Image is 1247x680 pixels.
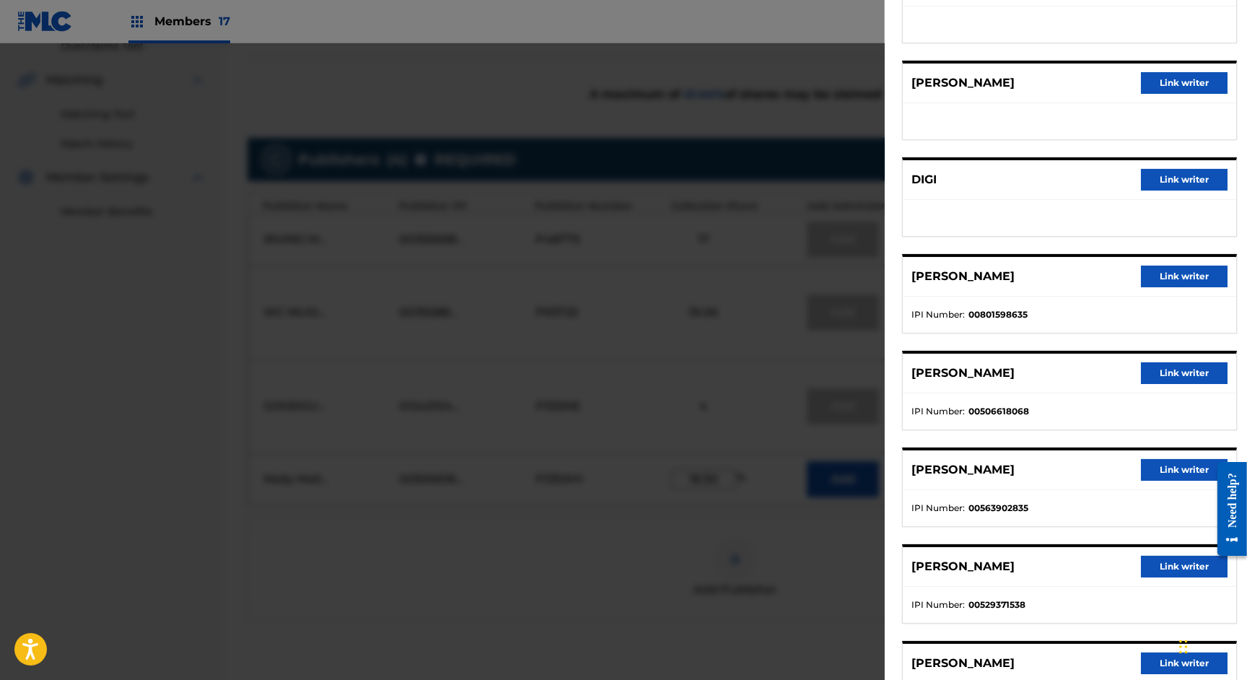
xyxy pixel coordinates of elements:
strong: 00563902835 [968,502,1028,515]
span: IPI Number : [911,308,965,321]
span: 17 [219,14,230,28]
p: [PERSON_NAME] [911,74,1015,92]
strong: 00506618068 [968,405,1029,418]
span: IPI Number : [911,598,965,611]
button: Link writer [1141,72,1228,94]
button: Link writer [1141,459,1228,481]
strong: 00801598635 [968,308,1028,321]
p: [PERSON_NAME] [911,268,1015,285]
strong: 00529371538 [968,598,1025,611]
button: Link writer [1141,653,1228,674]
img: Top Rightsholders [128,13,146,30]
p: [PERSON_NAME] [911,558,1015,575]
div: Drag [1179,625,1188,668]
p: [PERSON_NAME] [911,655,1015,672]
p: [PERSON_NAME] [911,365,1015,382]
p: DIGI [911,171,937,188]
button: Link writer [1141,362,1228,384]
button: Link writer [1141,169,1228,191]
iframe: Resource Center [1207,450,1247,567]
button: Link writer [1141,556,1228,577]
button: Link writer [1141,266,1228,287]
span: Members [154,13,230,30]
p: [PERSON_NAME] [911,461,1015,479]
span: IPI Number : [911,502,965,515]
iframe: Chat Widget [1175,611,1247,680]
span: IPI Number : [911,405,965,418]
img: MLC Logo [17,11,73,32]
